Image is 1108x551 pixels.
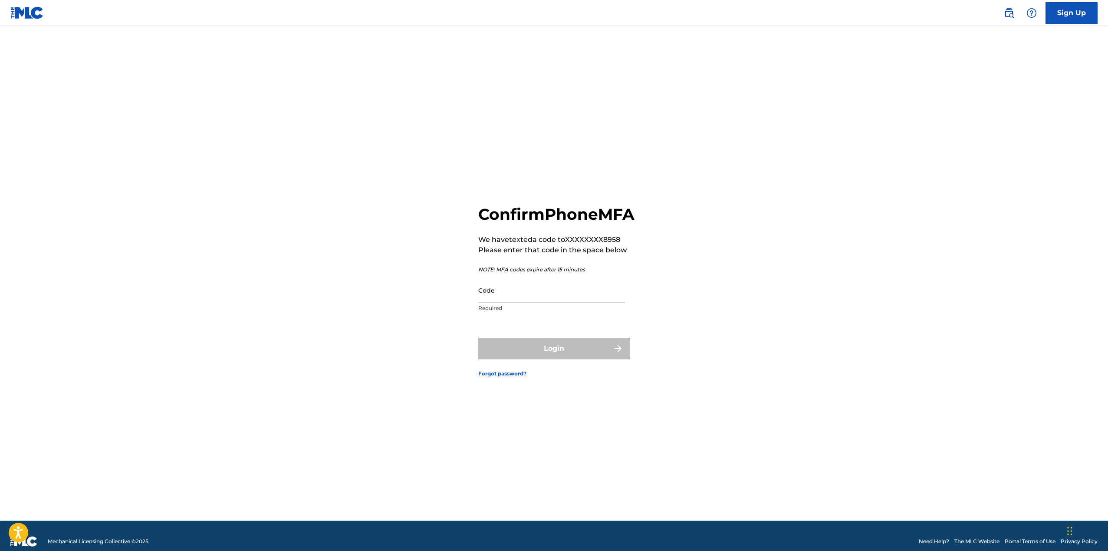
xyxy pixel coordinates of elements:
a: The MLC Website [954,538,1000,545]
h2: Confirm Phone MFA [478,205,635,224]
img: search [1004,8,1014,18]
a: Portal Terms of Use [1005,538,1055,545]
p: Required [478,304,625,312]
a: Privacy Policy [1061,538,1098,545]
a: Forgot password? [478,370,526,378]
p: Please enter that code in the space below [478,245,635,255]
a: Need Help? [919,538,949,545]
p: We have texted a code to XXXXXXXX8958 [478,235,635,245]
div: Help [1023,4,1040,22]
a: Public Search [1000,4,1018,22]
iframe: Chat Widget [1065,509,1108,551]
div: Drag [1067,518,1072,544]
p: NOTE: MFA codes expire after 15 minutes [478,266,635,274]
img: MLC Logo [10,7,44,19]
img: help [1026,8,1037,18]
span: Mechanical Licensing Collective © 2025 [48,538,148,545]
a: Sign Up [1046,2,1098,24]
img: logo [10,536,37,547]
